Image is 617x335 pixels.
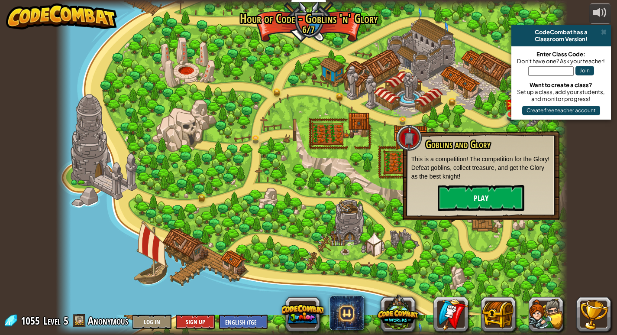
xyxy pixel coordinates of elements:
div: Want to create a class? [516,81,607,88]
div: Enter Class Code: [516,51,607,58]
span: Level [43,314,61,328]
div: Set up a class, add your students, and monitor progress! [516,88,607,102]
span: 1055 [21,314,42,328]
span: Goblins and Glory [426,137,491,152]
button: Create free teacher account [522,106,600,115]
img: CodeCombat - Learn how to code by playing a game [6,3,117,29]
span: Anonymous [88,314,128,328]
img: level-banner-multiplayer.png [505,89,518,115]
button: Log In [132,315,171,329]
button: Sign Up [176,315,215,329]
div: Don't have one? Ask your teacher! [516,58,607,65]
button: Play [438,185,524,211]
button: Adjust volume [589,3,611,24]
p: This is a competition! The competition for the Glory! Defeat goblins, collect treasure, and get t... [411,155,551,181]
span: 5 [64,314,68,328]
div: Classroom Version! [515,36,607,42]
div: CodeCombat has a [515,29,607,36]
button: Join [575,66,594,75]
